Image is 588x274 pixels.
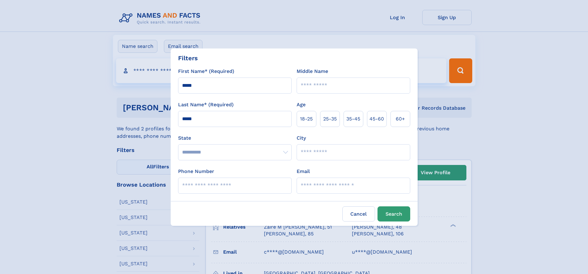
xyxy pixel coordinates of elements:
label: State [178,134,292,142]
span: 35‑45 [346,115,360,123]
label: Age [297,101,306,108]
label: Last Name* (Required) [178,101,234,108]
label: First Name* (Required) [178,68,234,75]
span: 25‑35 [323,115,337,123]
span: 18‑25 [300,115,313,123]
span: 45‑60 [369,115,384,123]
label: Phone Number [178,168,214,175]
label: City [297,134,306,142]
div: Filters [178,53,198,63]
label: Cancel [342,206,375,221]
label: Email [297,168,310,175]
button: Search [377,206,410,221]
span: 60+ [396,115,405,123]
label: Middle Name [297,68,328,75]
